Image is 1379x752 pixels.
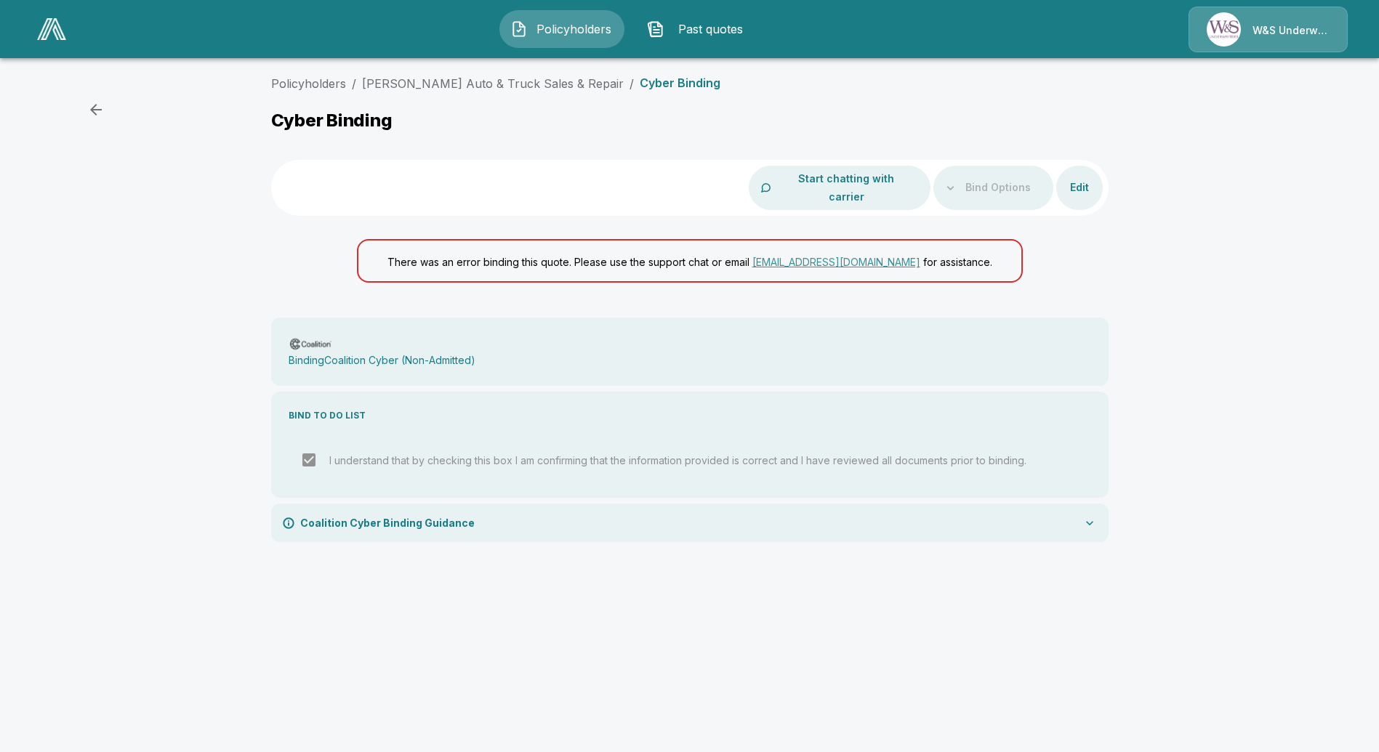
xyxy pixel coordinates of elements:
span: Past quotes [670,20,750,38]
span: Policyholders [534,20,614,38]
span: I understand that by checking this box I am confirming that the information provided is correct a... [329,454,1026,466]
button: Policyholders IconPolicyholders [499,10,624,48]
p: W&S Underwriters [1253,23,1330,38]
p: BIND TO DO LIST [289,409,1091,422]
img: AA Logo [37,18,66,40]
button: Start chatting with carrier [774,166,918,210]
a: [EMAIL_ADDRESS][DOMAIN_NAME] [752,256,920,268]
img: Agency Icon [1207,12,1241,47]
button: Past quotes IconPast quotes [636,10,761,48]
p: Cyber Binding [271,110,393,131]
img: Policyholders Icon [510,20,528,38]
p: Coalition Cyber Binding Guidance [300,515,475,530]
a: Policyholders [271,76,346,91]
a: Agency IconW&S Underwriters [1189,7,1348,52]
button: Edit [1056,174,1103,201]
p: Cyber Binding [640,76,720,90]
p: Binding Coalition Cyber (Non-Admitted) [289,355,475,367]
p: There was an error binding this quote. Please use the support chat or email for assistance. [387,252,992,270]
li: / [352,75,356,92]
nav: breadcrumb [271,75,720,92]
a: [PERSON_NAME] Auto & Truck Sales & Repair [362,76,624,91]
img: Carrier Logo [289,336,334,351]
img: Past quotes Icon [647,20,664,38]
li: / [630,75,634,92]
